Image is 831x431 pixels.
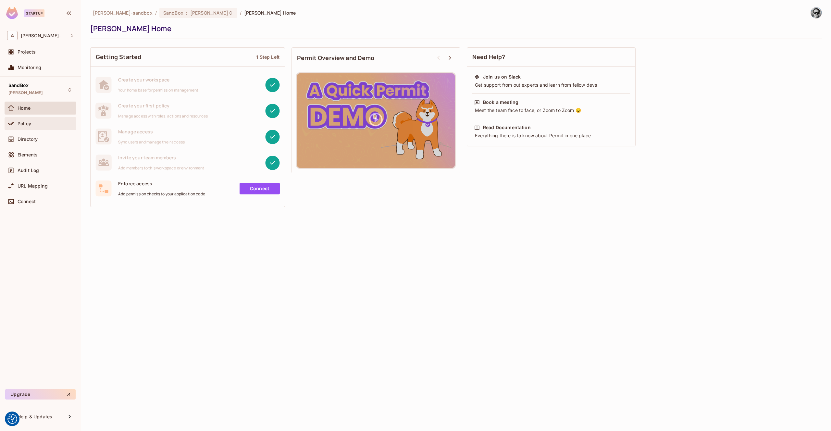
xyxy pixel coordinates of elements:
span: Sync users and manage their access [118,140,185,145]
span: Add permission checks to your application code [118,191,205,197]
span: Projects [18,49,36,55]
span: Connect [18,199,36,204]
span: [PERSON_NAME] [190,10,228,16]
span: : [186,10,188,16]
span: [PERSON_NAME] Home [244,10,296,16]
span: Create your first policy [118,103,208,109]
span: Audit Log [18,168,39,173]
span: Your home base for permission management [118,88,198,93]
div: Join us on Slack [483,74,521,80]
span: Monitoring [18,65,42,70]
div: 1 Step Left [256,54,279,60]
span: [PERSON_NAME] [8,90,43,95]
span: Add members to this workspace or environment [118,166,205,171]
span: Permit Overview and Demo [297,54,375,62]
div: Get support from out experts and learn from fellow devs [474,82,628,88]
div: Book a meeting [483,99,518,105]
span: A [7,31,18,40]
li: / [155,10,157,16]
span: Getting Started [96,53,141,61]
span: Policy [18,121,31,126]
a: Connect [240,183,280,194]
div: Read Documentation [483,124,531,131]
span: the active workspace [93,10,153,16]
span: Enforce access [118,180,205,187]
span: Manage access with roles, actions and resources [118,114,208,119]
img: SReyMgAAAABJRU5ErkJggg== [6,7,18,19]
span: Create your workspace [118,77,198,83]
span: Elements [18,152,38,157]
span: Directory [18,137,38,142]
img: Revisit consent button [7,414,17,424]
li: / [240,10,242,16]
span: Manage access [118,129,185,135]
span: Help & Updates [18,414,52,419]
span: Home [18,105,31,111]
span: SandBox [8,83,29,88]
span: Workspace: alex-trustflight-sandbox [21,33,67,38]
div: Everything there is to know about Permit in one place [474,132,628,139]
button: Consent Preferences [7,414,17,424]
div: Meet the team face to face, or Zoom to Zoom 😉 [474,107,628,114]
span: SandBox [163,10,183,16]
div: [PERSON_NAME] Home [90,24,819,33]
span: Invite your team members [118,154,205,161]
img: James Duncan [811,7,822,18]
div: Startup [24,9,44,17]
button: Upgrade [5,389,76,400]
span: URL Mapping [18,183,48,189]
span: Need Help? [472,53,505,61]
